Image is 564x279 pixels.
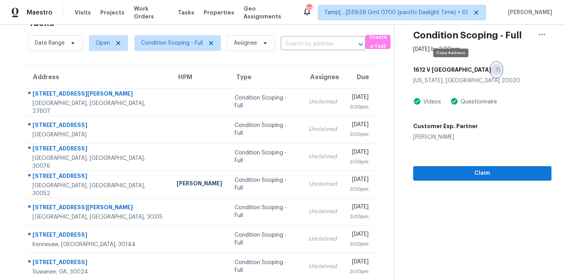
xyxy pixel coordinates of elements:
h2: Tasks [28,19,54,27]
div: Condition Scoping - Full [235,259,296,274]
div: Unclaimed [309,208,337,216]
div: [GEOGRAPHIC_DATA] [33,131,164,139]
div: [DATE] [349,121,369,130]
div: [STREET_ADDRESS] [33,172,164,182]
div: 838 [306,5,312,13]
div: 3:00pm [349,185,369,193]
img: Artifact Present Icon [413,97,421,105]
h5: Customer Exp. Partner [413,122,478,130]
div: Questionnaire [458,98,497,106]
span: Geo Assignments [244,5,293,20]
div: [STREET_ADDRESS][PERSON_NAME] [33,203,164,213]
div: [DATE] [349,230,369,240]
span: Maestro [27,9,52,16]
button: Create a Task [365,35,390,49]
th: Type [228,66,302,88]
div: 3:00pm [349,158,369,166]
span: [PERSON_NAME] [505,9,552,16]
div: 3:00pm [349,103,369,111]
div: [STREET_ADDRESS] [33,258,164,268]
div: [STREET_ADDRESS][PERSON_NAME] [33,90,164,100]
span: Open [96,39,110,47]
div: 3:00pm [349,213,369,221]
div: [GEOGRAPHIC_DATA], [GEOGRAPHIC_DATA], 30052 [33,182,164,197]
div: [STREET_ADDRESS] [33,145,164,154]
div: [DATE] [349,148,369,158]
div: Unclaimed [309,125,337,133]
div: Unclaimed [309,263,337,270]
span: Work Orders [134,5,168,20]
img: Artifact Present Icon [450,97,458,105]
span: Tasks [178,10,194,15]
button: Claim [413,166,551,181]
span: Assignee [234,39,257,47]
span: Properties [204,9,234,16]
div: 3:00pm [349,130,369,138]
span: Date Range [35,39,65,47]
div: [PERSON_NAME] [413,133,478,141]
div: Condition Scoping - Full [235,231,296,247]
div: [US_STATE], [GEOGRAPHIC_DATA] 20020 [413,77,551,85]
th: Address [25,66,170,88]
div: [STREET_ADDRESS] [33,121,164,131]
div: [GEOGRAPHIC_DATA], [GEOGRAPHIC_DATA], 30076 [33,154,164,170]
div: [STREET_ADDRESS] [33,231,164,241]
span: Tamp[…]3:59:59 Gmt 0700 (pacific Daylight Time) + 61 [324,9,468,16]
span: Visits [75,9,91,16]
span: Claim [419,168,545,178]
span: Condition Scoping - Full [141,39,203,47]
div: Condition Scoping - Full [235,149,296,165]
th: HPM [170,66,228,88]
div: Videos [421,98,441,106]
div: Condition Scoping - Full [235,121,296,137]
div: Suwanee, GA, 30024 [33,268,164,276]
span: Create a Task [369,33,387,51]
input: Search by address [281,38,343,50]
div: [GEOGRAPHIC_DATA], [GEOGRAPHIC_DATA], 30315 [33,213,164,221]
div: Condition Scoping - Full [235,176,296,192]
div: [DATE] by 3:00pm [413,45,460,53]
div: Unclaimed [309,153,337,161]
div: Unclaimed [309,235,337,243]
div: [PERSON_NAME] [177,179,222,189]
div: Condition Scoping - Full [235,94,296,110]
div: Condition Scoping - Full [235,204,296,219]
div: Unclaimed [309,180,337,188]
div: Unclaimed [309,98,337,106]
h2: Condition Scoping - Full [413,31,522,39]
div: [DATE] [349,258,369,268]
div: [DATE] [349,203,369,213]
div: [DATE] [349,176,369,185]
button: Open [355,39,366,50]
th: Due [343,66,381,88]
span: Projects [100,9,125,16]
div: 3:00pm [349,268,369,275]
div: Kennesaw, [GEOGRAPHIC_DATA], 30144 [33,241,164,248]
th: Assignee [302,66,343,88]
div: 3:00pm [349,240,369,248]
div: [DATE] [349,93,369,103]
div: [GEOGRAPHIC_DATA], [GEOGRAPHIC_DATA], 27607 [33,100,164,115]
h5: 1612 V [GEOGRAPHIC_DATA] [413,66,491,74]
